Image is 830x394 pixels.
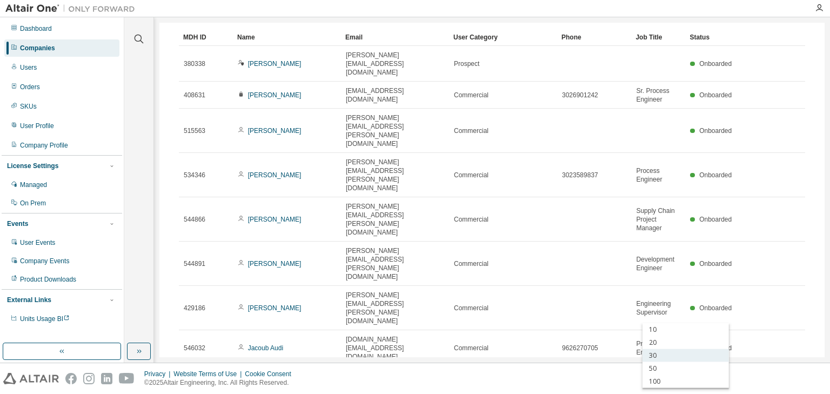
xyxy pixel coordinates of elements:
[245,370,297,378] div: Cookie Consent
[642,336,729,349] div: 20
[454,259,488,268] span: Commercial
[699,260,732,268] span: Onboarded
[699,60,732,68] span: Onboarded
[454,215,488,224] span: Commercial
[20,122,54,130] div: User Profile
[7,162,58,170] div: License Settings
[248,91,302,99] a: [PERSON_NAME]
[144,378,298,388] p: © 2025 Altair Engineering, Inc. All Rights Reserved.
[346,291,444,325] span: [PERSON_NAME][EMAIL_ADDRESS][PERSON_NAME][DOMAIN_NAME]
[454,126,488,135] span: Commercial
[248,216,302,223] a: [PERSON_NAME]
[642,349,729,362] div: 30
[454,59,479,68] span: Prospect
[184,215,205,224] span: 544866
[119,373,135,384] img: youtube.svg
[690,29,735,46] div: Status
[345,29,445,46] div: Email
[346,158,444,192] span: [PERSON_NAME][EMAIL_ADDRESS][PERSON_NAME][DOMAIN_NAME]
[562,344,598,352] span: 9626270705
[184,91,205,99] span: 408631
[83,373,95,384] img: instagram.svg
[636,255,680,272] span: Development Engineer
[346,51,444,77] span: [PERSON_NAME][EMAIL_ADDRESS][DOMAIN_NAME]
[248,127,302,135] a: [PERSON_NAME]
[346,113,444,148] span: [PERSON_NAME][EMAIL_ADDRESS][PERSON_NAME][DOMAIN_NAME]
[562,171,598,179] span: 3023589837
[20,238,55,247] div: User Events
[20,199,46,208] div: On Prem
[636,206,680,232] span: Supply Chain Project Manager
[184,171,205,179] span: 534346
[20,275,76,284] div: Product Downloads
[7,296,51,304] div: External Links
[642,375,729,388] div: 100
[20,83,40,91] div: Orders
[184,259,205,268] span: 544891
[20,315,70,323] span: Units Usage BI
[454,91,488,99] span: Commercial
[237,29,337,46] div: Name
[20,141,68,150] div: Company Profile
[184,344,205,352] span: 546032
[642,362,729,375] div: 50
[7,219,28,228] div: Events
[183,29,229,46] div: MDH ID
[346,246,444,281] span: [PERSON_NAME][EMAIL_ADDRESS][PERSON_NAME][DOMAIN_NAME]
[184,59,205,68] span: 380338
[20,63,37,72] div: Users
[636,339,680,357] span: Process Engineer
[3,373,59,384] img: altair_logo.svg
[20,181,47,189] div: Managed
[144,370,173,378] div: Privacy
[346,202,444,237] span: [PERSON_NAME][EMAIL_ADDRESS][PERSON_NAME][DOMAIN_NAME]
[248,344,283,352] a: Jacoub Audi
[636,166,680,184] span: Process Engineer
[454,344,488,352] span: Commercial
[636,86,680,104] span: Sr. Process Engineer
[248,260,302,268] a: [PERSON_NAME]
[642,323,729,336] div: 10
[699,171,732,179] span: Onboarded
[20,44,55,52] div: Companies
[20,24,52,33] div: Dashboard
[184,304,205,312] span: 429186
[346,86,444,104] span: [EMAIL_ADDRESS][DOMAIN_NAME]
[20,102,37,111] div: SKUs
[454,304,488,312] span: Commercial
[699,216,732,223] span: Onboarded
[635,29,681,46] div: Job Title
[562,91,598,99] span: 3026901242
[561,29,627,46] div: Phone
[346,335,444,361] span: [DOMAIN_NAME][EMAIL_ADDRESS][DOMAIN_NAME]
[453,29,553,46] div: User Category
[248,60,302,68] a: [PERSON_NAME]
[184,126,205,135] span: 515563
[699,127,732,135] span: Onboarded
[20,257,69,265] div: Company Events
[454,171,488,179] span: Commercial
[5,3,140,14] img: Altair One
[699,304,732,312] span: Onboarded
[101,373,112,384] img: linkedin.svg
[636,299,680,317] span: Engineering Supervisor
[173,370,245,378] div: Website Terms of Use
[248,171,302,179] a: [PERSON_NAME]
[248,304,302,312] a: [PERSON_NAME]
[65,373,77,384] img: facebook.svg
[699,91,732,99] span: Onboarded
